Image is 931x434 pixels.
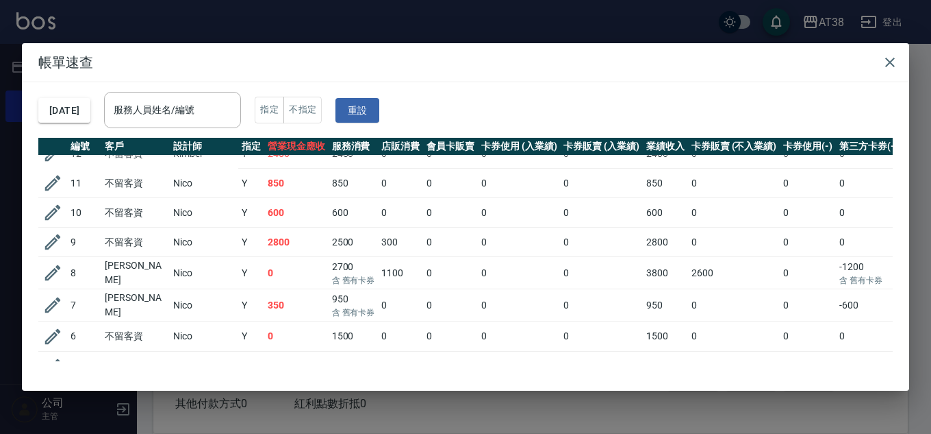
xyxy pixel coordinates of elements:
[238,198,264,228] td: Y
[335,98,379,123] button: 重設
[332,274,375,287] p: 含 舊有卡券
[329,322,379,352] td: 1500
[836,352,902,382] td: 0
[170,198,238,228] td: Nico
[170,257,238,289] td: Nico
[836,138,902,156] th: 第三方卡券(-)
[67,198,101,228] td: 10
[332,306,375,319] p: 含 舊有卡券
[688,138,780,156] th: 卡券販賣 (不入業績)
[329,169,379,198] td: 850
[170,138,238,156] th: 設計師
[329,352,379,382] td: 2980
[101,198,170,228] td: 不留客資
[643,322,688,352] td: 1500
[38,98,90,123] button: [DATE]
[780,257,836,289] td: 0
[423,289,478,322] td: 0
[238,322,264,352] td: Y
[836,198,902,228] td: 0
[423,198,478,228] td: 0
[780,228,836,257] td: 0
[423,322,478,352] td: 0
[238,289,264,322] td: Y
[643,198,688,228] td: 600
[688,289,780,322] td: 0
[423,228,478,257] td: 0
[836,257,902,289] td: -1200
[378,169,423,198] td: 0
[378,289,423,322] td: 0
[836,228,902,257] td: 0
[560,198,643,228] td: 0
[264,228,329,257] td: 2800
[329,198,379,228] td: 600
[643,228,688,257] td: 2800
[264,322,329,352] td: 0
[423,169,478,198] td: 0
[255,97,284,123] button: 指定
[478,257,561,289] td: 0
[101,322,170,352] td: 不留客資
[67,228,101,257] td: 9
[560,228,643,257] td: 0
[101,257,170,289] td: [PERSON_NAME]
[780,138,836,156] th: 卡券使用(-)
[264,169,329,198] td: 850
[264,257,329,289] td: 0
[101,289,170,322] td: [PERSON_NAME]
[688,322,780,352] td: 0
[560,138,643,156] th: 卡券販賣 (入業績)
[560,352,643,382] td: 0
[780,289,836,322] td: 0
[101,228,170,257] td: 不留客資
[688,198,780,228] td: 0
[101,169,170,198] td: 不留客資
[780,198,836,228] td: 0
[643,289,688,322] td: 950
[780,322,836,352] td: 0
[238,352,264,382] td: Y
[478,198,561,228] td: 0
[478,322,561,352] td: 0
[688,169,780,198] td: 0
[264,289,329,322] td: 350
[836,289,902,322] td: -600
[780,169,836,198] td: 0
[643,257,688,289] td: 3800
[780,352,836,382] td: 0
[688,352,780,382] td: 0
[170,228,238,257] td: Nico
[264,352,329,382] td: 0
[378,228,423,257] td: 300
[478,228,561,257] td: 0
[423,257,478,289] td: 0
[688,228,780,257] td: 0
[643,138,688,156] th: 業績收入
[283,97,322,123] button: 不指定
[170,322,238,352] td: Nico
[560,289,643,322] td: 0
[560,257,643,289] td: 0
[423,138,478,156] th: 會員卡販賣
[329,228,379,257] td: 2500
[836,169,902,198] td: 0
[836,322,902,352] td: 0
[264,138,329,156] th: 營業現金應收
[478,289,561,322] td: 0
[478,169,561,198] td: 0
[329,257,379,289] td: 2700
[67,289,101,322] td: 7
[560,322,643,352] td: 0
[378,138,423,156] th: 店販消費
[688,257,780,289] td: 2600
[238,138,264,156] th: 指定
[170,169,238,198] td: Nico
[478,352,561,382] td: 0
[238,169,264,198] td: Y
[423,352,478,382] td: 0
[478,138,561,156] th: 卡券使用 (入業績)
[67,257,101,289] td: 8
[101,138,170,156] th: 客戶
[264,198,329,228] td: 600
